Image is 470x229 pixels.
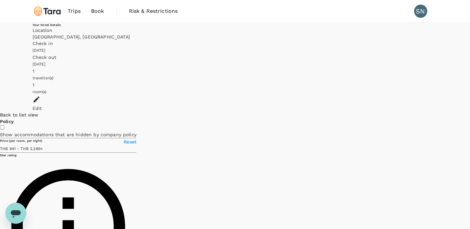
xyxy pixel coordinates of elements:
[33,40,438,47] div: Check in
[33,4,63,18] img: Tara Climate Ltd
[414,5,427,18] div: SN
[33,34,438,40] div: [GEOGRAPHIC_DATA], [GEOGRAPHIC_DATA]
[33,89,47,94] span: room(s)
[68,7,81,15] span: Trips
[33,23,438,27] h6: Your Hotel Details
[124,139,136,144] span: Reset
[33,54,438,61] div: Check out
[91,7,104,15] span: Book
[5,203,26,224] iframe: Button to launch messaging window
[129,7,178,15] span: Risk & Restrictions
[33,76,54,80] span: traveller(s)
[33,82,438,88] div: 1
[33,48,46,53] span: [DATE]
[33,27,438,34] div: Location
[33,68,438,74] div: 1
[33,62,46,66] span: [DATE]
[33,105,438,112] div: Edit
